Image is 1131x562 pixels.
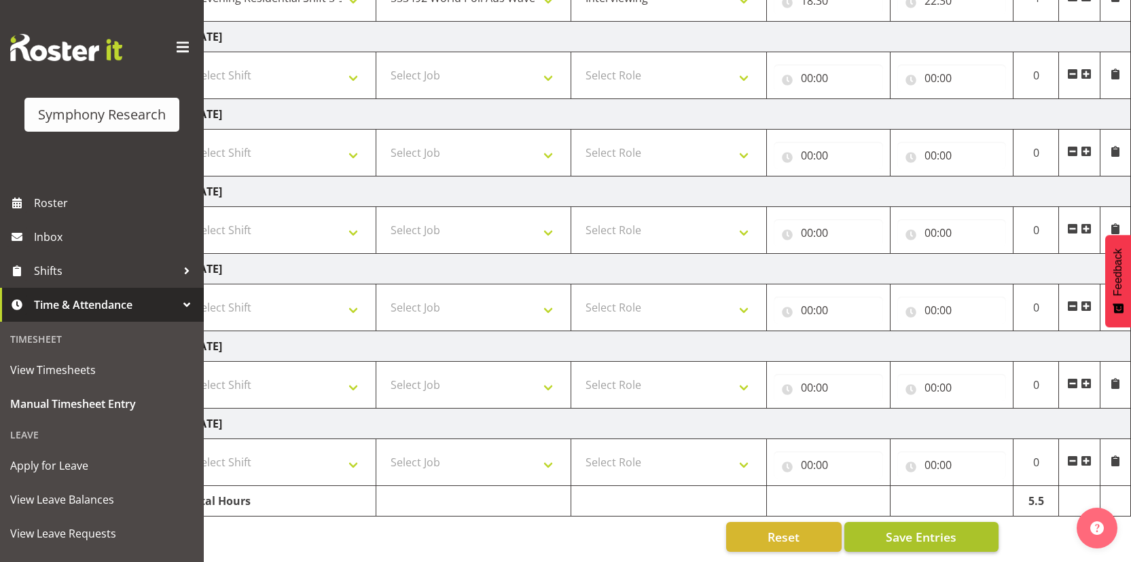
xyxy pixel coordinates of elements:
span: Manual Timesheet Entry [10,394,194,414]
a: Apply for Leave [3,449,200,483]
input: Click to select... [774,374,883,401]
td: [DATE] [181,99,1131,130]
td: 0 [1013,362,1059,409]
div: Leave [3,421,200,449]
td: [DATE] [181,254,1131,284]
a: View Leave Requests [3,517,200,550]
td: [DATE] [181,331,1131,362]
input: Click to select... [774,451,883,479]
span: Reset [768,528,800,546]
a: View Leave Balances [3,483,200,517]
button: Save Entries [844,522,999,552]
div: Symphony Research [38,105,166,125]
span: Time & Attendance [34,295,177,315]
input: Click to select... [897,451,1007,479]
input: Click to select... [774,219,883,246]
img: Rosterit website logo [10,34,122,61]
td: [DATE] [181,22,1131,52]
td: [DATE] [181,409,1131,439]
input: Click to select... [897,374,1007,401]
input: Click to select... [897,142,1007,169]
td: 0 [1013,207,1059,254]
a: View Timesheets [3,353,200,387]
input: Click to select... [897,297,1007,324]
td: 0 [1013,130,1059,176]
td: 0 [1013,284,1059,331]
a: Manual Timesheet Entry [3,387,200,421]
td: Total Hours [181,486,376,517]
td: 5.5 [1013,486,1059,517]
div: Timesheet [3,325,200,353]
input: Click to select... [897,64,1007,92]
input: Click to select... [774,297,883,324]
img: help-xxl-2.png [1090,521,1104,535]
td: 0 [1013,52,1059,99]
input: Click to select... [774,142,883,169]
span: View Timesheets [10,360,194,380]
button: Feedback - Show survey [1105,235,1131,327]
span: Roster [34,193,197,213]
input: Click to select... [774,64,883,92]
span: Save Entries [886,528,956,546]
span: Apply for Leave [10,455,194,476]
td: [DATE] [181,176,1131,207]
span: Inbox [34,227,197,247]
button: Reset [726,522,842,552]
input: Click to select... [897,219,1007,246]
td: 0 [1013,439,1059,486]
span: View Leave Requests [10,523,194,544]
span: Feedback [1112,248,1124,296]
span: Shifts [34,261,177,281]
span: View Leave Balances [10,489,194,510]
